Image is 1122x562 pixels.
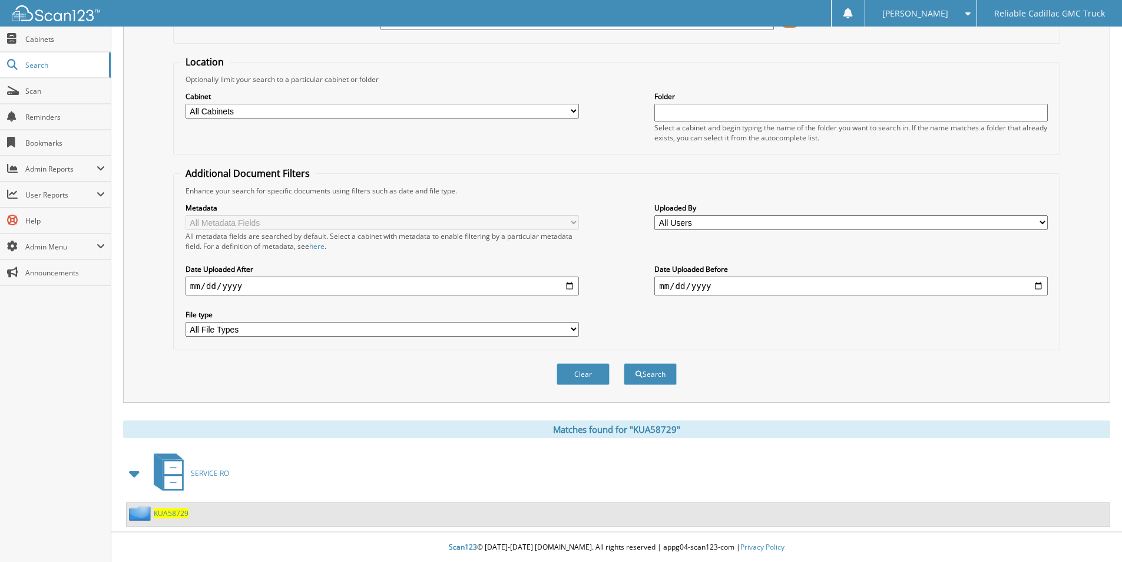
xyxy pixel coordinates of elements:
[25,216,105,226] span: Help
[449,542,477,552] span: Scan123
[123,420,1110,438] div: Matches found for "KUA58729"
[624,363,677,385] button: Search
[191,468,229,478] span: SERVICE RO
[154,508,188,518] a: KUA58729
[654,203,1048,213] label: Uploaded By
[25,60,103,70] span: Search
[180,186,1054,196] div: Enhance your search for specific documents using filters such as date and file type.
[147,450,229,497] a: SERVICE RO
[186,264,579,274] label: Date Uploaded After
[25,138,105,148] span: Bookmarks
[25,164,97,174] span: Admin Reports
[25,268,105,278] span: Announcements
[654,123,1048,143] div: Select a cabinet and begin typing the name of the folder you want to search in. If the name match...
[186,231,579,251] div: All metadata fields are searched by default. Select a cabinet with metadata to enable filtering b...
[186,203,579,213] label: Metadata
[654,264,1048,274] label: Date Uploaded Before
[180,167,316,180] legend: Additional Document Filters
[309,241,325,251] a: here
[186,277,579,295] input: start
[740,542,785,552] a: Privacy Policy
[25,242,97,252] span: Admin Menu
[994,10,1105,17] span: Reliable Cadillac GMC Truck
[111,533,1122,562] div: © [DATE]-[DATE] [DOMAIN_NAME]. All rights reserved | appg04-scan123-com |
[25,112,105,122] span: Reminders
[180,55,230,68] legend: Location
[180,74,1054,84] div: Optionally limit your search to a particular cabinet or folder
[25,86,105,96] span: Scan
[186,91,579,101] label: Cabinet
[654,91,1048,101] label: Folder
[25,34,105,44] span: Cabinets
[129,506,154,521] img: folder2.png
[12,5,100,21] img: scan123-logo-white.svg
[186,310,579,320] label: File type
[25,190,97,200] span: User Reports
[1063,505,1122,562] iframe: Chat Widget
[654,277,1048,295] input: end
[557,363,610,385] button: Clear
[882,10,948,17] span: [PERSON_NAME]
